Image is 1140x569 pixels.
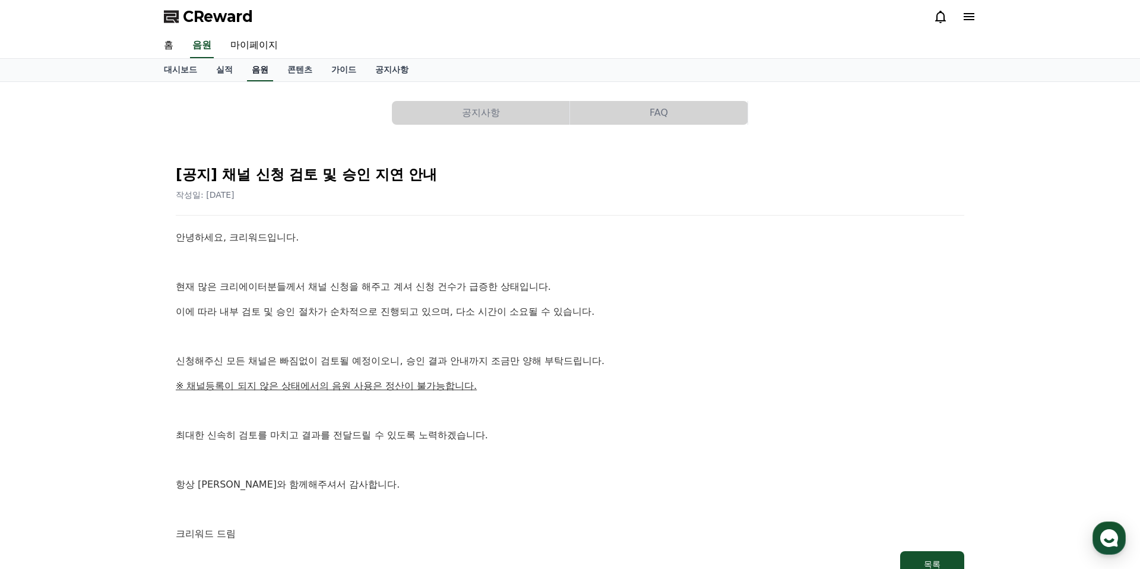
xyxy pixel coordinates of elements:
[366,59,418,81] a: 공지사항
[221,33,287,58] a: 마이페이지
[207,59,242,81] a: 실적
[4,377,78,406] a: 홈
[176,304,964,320] p: 이에 따라 내부 검토 및 승인 절차가 순차적으로 진행되고 있으며, 다소 시간이 소요될 수 있습니다.
[278,59,322,81] a: 콘텐츠
[176,190,235,200] span: 작성일: [DATE]
[183,7,253,26] span: CReward
[183,394,198,404] span: 설정
[153,377,228,406] a: 설정
[392,101,569,125] button: 공지사항
[190,33,214,58] a: 음원
[109,395,123,404] span: 대화
[176,428,964,443] p: 최대한 신속히 검토를 마치고 결과를 전달드릴 수 있도록 노력하겠습니다.
[176,353,964,369] p: 신청해주신 모든 채널은 빠짐없이 검토될 예정이오니, 승인 결과 안내까지 조금만 양해 부탁드립니다.
[176,165,964,184] h2: [공지] 채널 신청 검토 및 승인 지연 안내
[247,59,273,81] a: 음원
[176,380,477,391] u: ※ 채널등록이 되지 않은 상태에서의 음원 사용은 정산이 불가능합니다.
[154,59,207,81] a: 대시보드
[570,101,748,125] button: FAQ
[78,377,153,406] a: 대화
[164,7,253,26] a: CReward
[37,394,45,404] span: 홈
[322,59,366,81] a: 가이드
[154,33,183,58] a: 홈
[176,477,964,492] p: 항상 [PERSON_NAME]와 함께해주셔서 감사합니다.
[176,230,964,245] p: 안녕하세요, 크리워드입니다.
[176,279,964,295] p: 현재 많은 크리에이터분들께서 채널 신청을 해주고 계셔 신청 건수가 급증한 상태입니다.
[176,526,964,542] p: 크리워드 드림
